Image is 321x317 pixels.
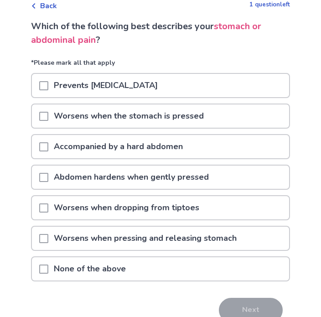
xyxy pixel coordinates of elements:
span: Back [40,0,57,11]
p: *Please mark all that apply [31,58,290,73]
p: 1 question left [249,0,290,10]
p: Which of the following best describes your ? [31,20,290,47]
p: Prevents [MEDICAL_DATA] [48,74,163,97]
p: Worsens when dropping from tiptoes [48,196,205,219]
p: None of the above [48,257,131,281]
p: Worsens when pressing and releasing stomach [48,227,242,250]
p: Worsens when the stomach is pressed [48,104,209,128]
p: Accompanied by a hard abdomen [48,135,188,158]
p: Abdomen hardens when gently pressed [48,166,214,189]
